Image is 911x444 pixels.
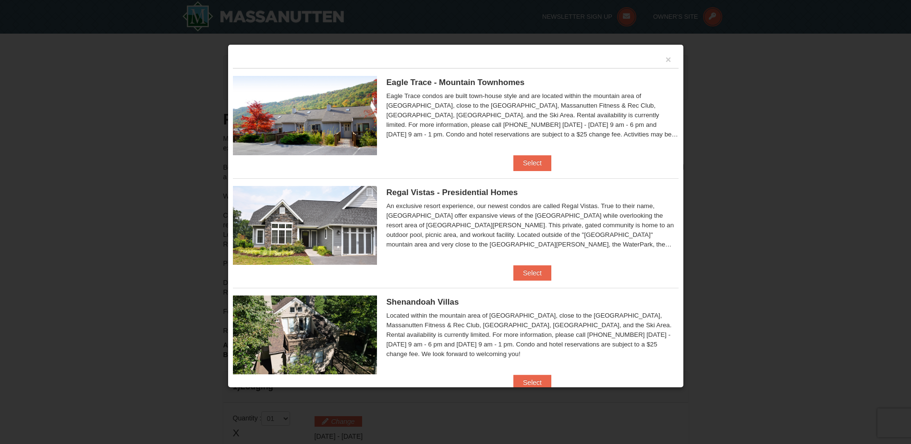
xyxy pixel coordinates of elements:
span: Shenandoah Villas [387,297,459,307]
span: Eagle Trace - Mountain Townhomes [387,78,525,87]
img: 19218991-1-902409a9.jpg [233,186,377,265]
button: Select [513,155,551,171]
button: Select [513,375,551,390]
div: Eagle Trace condos are built town-house style and are located within the mountain area of [GEOGRA... [387,91,679,139]
span: Regal Vistas - Presidential Homes [387,188,518,197]
button: × [666,55,671,64]
img: 19218983-1-9b289e55.jpg [233,76,377,155]
div: An exclusive resort experience, our newest condos are called Regal Vistas. True to their name, [G... [387,201,679,249]
div: Located within the mountain area of [GEOGRAPHIC_DATA], close to the [GEOGRAPHIC_DATA], Massanutte... [387,311,679,359]
button: Select [513,265,551,281]
img: 19219019-2-e70bf45f.jpg [233,296,377,374]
